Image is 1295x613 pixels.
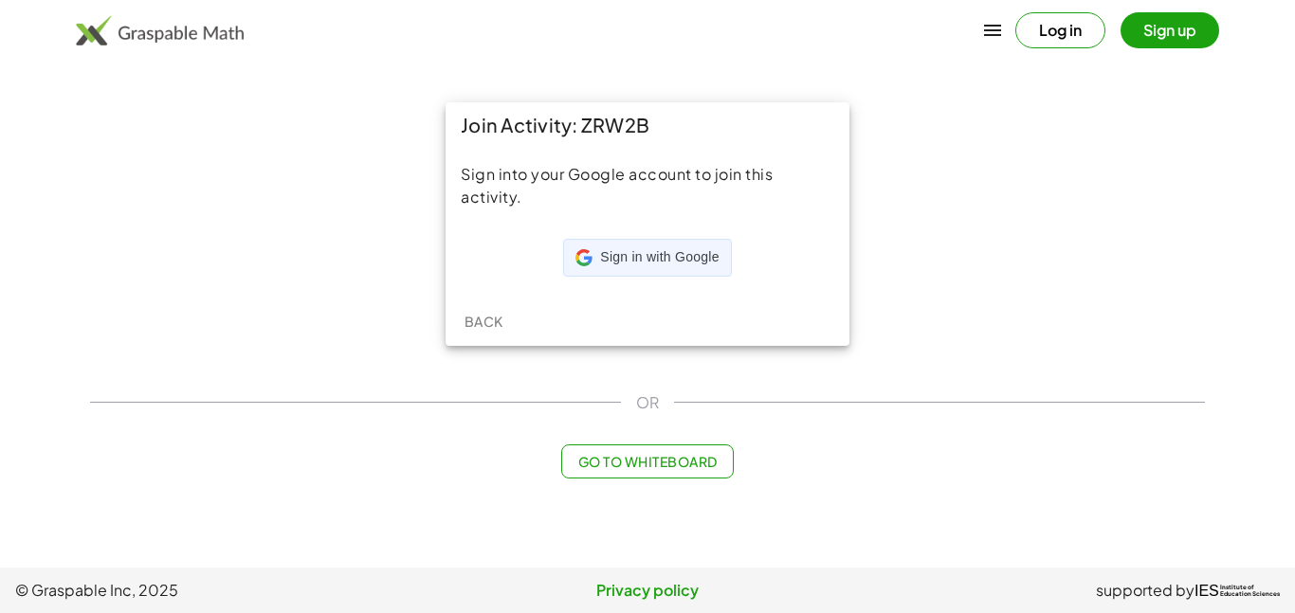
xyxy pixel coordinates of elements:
span: Institute of Education Sciences [1220,585,1280,598]
span: OR [636,391,659,414]
div: Join Activity: ZRW2B [446,102,849,148]
span: Go to Whiteboard [577,453,717,470]
a: Privacy policy [437,579,859,602]
span: © Graspable Inc, 2025 [15,579,437,602]
button: Go to Whiteboard [561,444,733,478]
button: Log in [1015,12,1105,48]
span: supported by [1096,579,1195,602]
button: Sign up [1121,12,1219,48]
div: Sign in with Google [563,239,731,277]
button: Back [453,304,514,338]
span: IES [1195,582,1219,600]
div: Sign into your Google account to join this activity. [461,163,834,208]
span: Sign in with Google [600,248,719,267]
span: Back [464,313,502,330]
a: IESInstitute ofEducation Sciences [1195,579,1280,602]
